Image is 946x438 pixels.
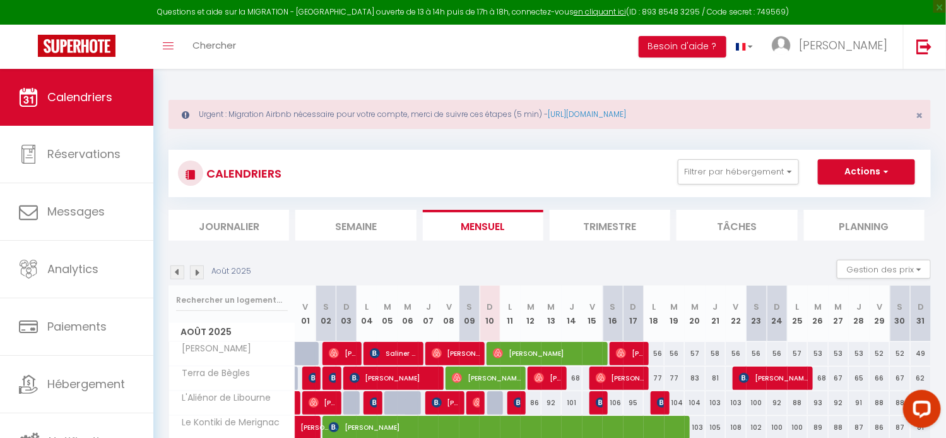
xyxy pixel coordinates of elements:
[541,286,562,342] th: 13
[644,286,665,342] th: 18
[183,25,245,69] a: Chercher
[203,159,281,188] h3: CALENDRIERS
[767,286,788,342] th: 24
[562,367,582,390] div: 68
[644,367,665,390] div: 77
[767,391,788,415] div: 92
[799,37,887,53] span: [PERSON_NAME]
[171,391,275,405] span: L'Aliénor de Libourne
[527,301,535,313] abbr: M
[685,342,706,365] div: 57
[762,25,903,69] a: ... [PERSON_NAME]
[829,391,849,415] div: 92
[370,341,418,365] span: Saliner Suprenat
[916,107,923,123] span: ×
[432,341,480,365] span: [PERSON_NAME]
[514,391,521,415] span: [PERSON_NAME]
[870,286,890,342] th: 29
[624,286,644,342] th: 17
[808,342,829,365] div: 53
[911,342,931,365] div: 49
[548,301,555,313] abbr: M
[677,210,797,241] li: Tâches
[574,6,626,17] a: en cliquant ici
[582,286,603,342] th: 15
[329,366,336,390] span: [PERSON_NAME]
[747,342,767,365] div: 56
[423,210,543,241] li: Mensuel
[808,367,829,390] div: 68
[432,391,459,415] span: [PERSON_NAME]
[171,342,255,356] span: [PERSON_NAME]
[691,301,699,313] abbr: M
[849,367,870,390] div: 65
[788,391,808,415] div: 88
[370,391,377,415] span: [PERSON_NAME] [PERSON_NAME]
[639,36,726,58] button: Besoin d'aide ?
[171,416,283,430] span: Le Kontiki de Merignac
[569,301,574,313] abbr: J
[837,260,931,279] button: Gestion des prix
[796,301,800,313] abbr: L
[911,367,931,390] div: 62
[295,391,302,415] a: [PERSON_NAME]
[774,301,780,313] abbr: D
[169,100,931,129] div: Urgent : Migration Airbnb nécessaire pour votre compte, merci de suivre ces étapes (5 min) -
[856,301,861,313] abbr: J
[466,301,472,313] abbr: S
[630,301,637,313] abbr: D
[788,286,808,342] th: 25
[398,286,418,342] th: 06
[835,301,843,313] abbr: M
[644,342,665,365] div: 56
[439,286,459,342] th: 08
[685,391,706,415] div: 104
[706,342,726,365] div: 58
[624,391,644,415] div: 95
[726,286,747,342] th: 22
[747,286,767,342] th: 23
[377,286,398,342] th: 05
[473,391,480,415] span: Yaya Sow
[47,261,98,277] span: Analytics
[849,342,870,365] div: 53
[329,341,357,365] span: [PERSON_NAME]
[767,342,788,365] div: 56
[829,367,849,390] div: 67
[678,159,799,185] button: Filtrer par hébergement
[300,409,329,433] span: [PERSON_NAME]
[309,391,336,415] span: [PERSON_NAME]
[685,286,706,342] th: 20
[509,301,512,313] abbr: L
[169,210,289,241] li: Journalier
[610,301,616,313] abbr: S
[671,301,678,313] abbr: M
[452,366,521,390] span: [PERSON_NAME]
[739,366,808,390] span: [PERSON_NAME]
[596,366,644,390] span: [PERSON_NAME]
[550,210,670,241] li: Trimestre
[849,391,870,415] div: 91
[521,391,541,415] div: 86
[343,301,350,313] abbr: D
[336,286,357,342] th: 03
[665,367,685,390] div: 77
[541,391,562,415] div: 92
[47,376,125,392] span: Hébergement
[596,391,603,415] span: [PERSON_NAME]
[47,146,121,162] span: Réservations
[747,391,767,415] div: 100
[890,342,911,365] div: 52
[829,286,849,342] th: 27
[911,286,931,342] th: 31
[890,286,911,342] th: 30
[916,110,923,121] button: Close
[295,210,416,241] li: Semaine
[897,301,903,313] abbr: S
[726,391,747,415] div: 103
[772,36,791,55] img: ...
[459,286,480,342] th: 09
[818,159,915,185] button: Actions
[870,367,890,390] div: 66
